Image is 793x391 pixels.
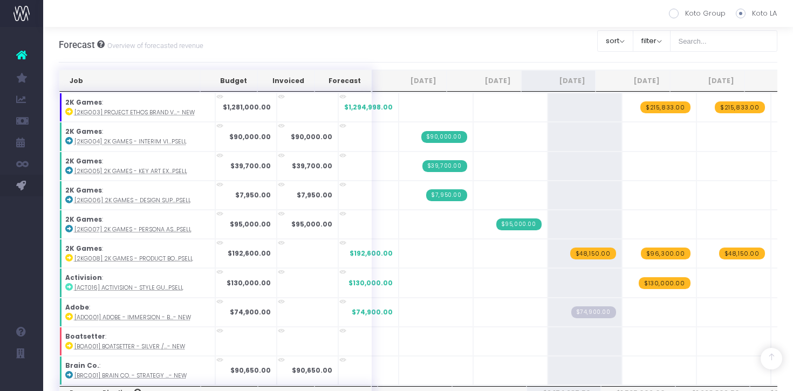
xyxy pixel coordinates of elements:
th: Dec 25: activate to sort column ascending [670,70,744,92]
abbr: [2KG006] 2K Games - Design Support - Brand - Upsell [74,196,191,204]
strong: 2K Games [65,186,102,195]
abbr: [2KG007] 2K Games - Persona Assets - Brand - Upsell [74,225,192,234]
td: : [59,239,215,268]
th: Oct 25: activate to sort column ascending [521,70,596,92]
strong: $1,281,000.00 [223,102,271,112]
strong: Boatsetter [65,332,105,341]
strong: $7,950.00 [297,190,332,200]
th: Budget [200,70,257,92]
span: wayahead Revenue Forecast Item [641,248,691,259]
strong: $90,650.00 [230,366,271,375]
td: : [59,210,215,239]
th: Sep 25: activate to sort column ascending [447,70,521,92]
abbr: [ADO001] Adobe - Immersion - Brand - New [74,313,191,321]
span: wayahead Revenue Forecast Item [639,277,691,289]
span: wayahead Revenue Forecast Item [570,248,616,259]
strong: $90,000.00 [229,132,271,141]
strong: $39,700.00 [292,161,332,170]
td: : [59,268,215,297]
input: Search... [670,30,778,52]
button: sort [597,30,633,52]
th: Job: activate to sort column ascending [59,70,200,92]
abbr: [BRC001] Brain Co. - Strategy - Brand - New [74,372,187,380]
abbr: [2KG003] Project Ethos Brand V2 - Brand - New [74,108,195,116]
span: wayahead Revenue Forecast Item [715,101,765,113]
td: : [59,122,215,151]
strong: Adobe [65,303,89,312]
th: Nov 25: activate to sort column ascending [596,70,670,92]
strong: 2K Games [65,156,102,166]
strong: 2K Games [65,127,102,136]
strong: $95,000.00 [291,219,332,229]
td: : [59,356,215,385]
span: Streamtime Invoice: 909 – 2K Games - Key Art [422,160,467,172]
strong: Brain Co. [65,361,99,370]
td: : [59,327,215,356]
th: Invoiced [257,70,315,92]
strong: $95,000.00 [230,219,271,229]
td: : [59,152,215,181]
strong: $39,700.00 [230,161,271,170]
abbr: [ACT016] Activision - Style Guide and Icon Explore - Brand - Upsell [74,284,183,292]
strong: $130,000.00 [227,278,271,287]
small: Overview of forecasted revenue [105,39,203,50]
strong: $90,000.00 [291,132,332,141]
img: images/default_profile_image.png [13,369,30,386]
button: filter [633,30,671,52]
span: Streamtime Invoice: 922 – 2K Games - Persona Assets [496,218,542,230]
abbr: [BOA001] Boatsetter - SILVER / GOLD / PLATINUM Brand - Brand - New [74,342,185,351]
span: Streamtime Draft Invoice: null – [ADO001] Adobe - Immersion - Brand - New [571,306,616,318]
span: $74,900.00 [352,307,393,317]
td: : [59,181,215,210]
abbr: [2KG008] 2k Games - Product Book - Digital - Upsell [74,255,193,263]
abbr: [2KG004] 2K Games - Interim Visual - Brand - Upsell [74,138,187,146]
th: Forecast [315,70,371,92]
strong: $7,950.00 [235,190,271,200]
th: Aug 25: activate to sort column ascending [372,70,447,92]
strong: $74,900.00 [230,307,271,317]
span: $192,600.00 [350,249,393,258]
span: Forecast [59,39,95,50]
strong: $90,650.00 [292,366,332,375]
strong: $192,600.00 [228,249,271,258]
strong: 2K Games [65,98,102,107]
span: Streamtime Invoice: 916 – 2K Games - Deck Design Support [426,189,467,201]
strong: Activision [65,273,102,282]
strong: 2K Games [65,215,102,224]
strong: 2K Games [65,244,102,253]
span: $130,000.00 [348,278,393,288]
span: $1,294,998.00 [344,102,393,112]
span: wayahead Revenue Forecast Item [640,101,691,113]
label: Koto LA [736,8,777,19]
abbr: [2KG005] 2K Games - Key Art Explore - Brand - Upsell [74,167,187,175]
span: Streamtime Invoice: 905 – 2K Games - Interim Visual [421,131,467,143]
td: : [59,93,215,122]
label: Koto Group [669,8,726,19]
td: : [59,298,215,327]
span: wayahead Revenue Forecast Item [719,248,765,259]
